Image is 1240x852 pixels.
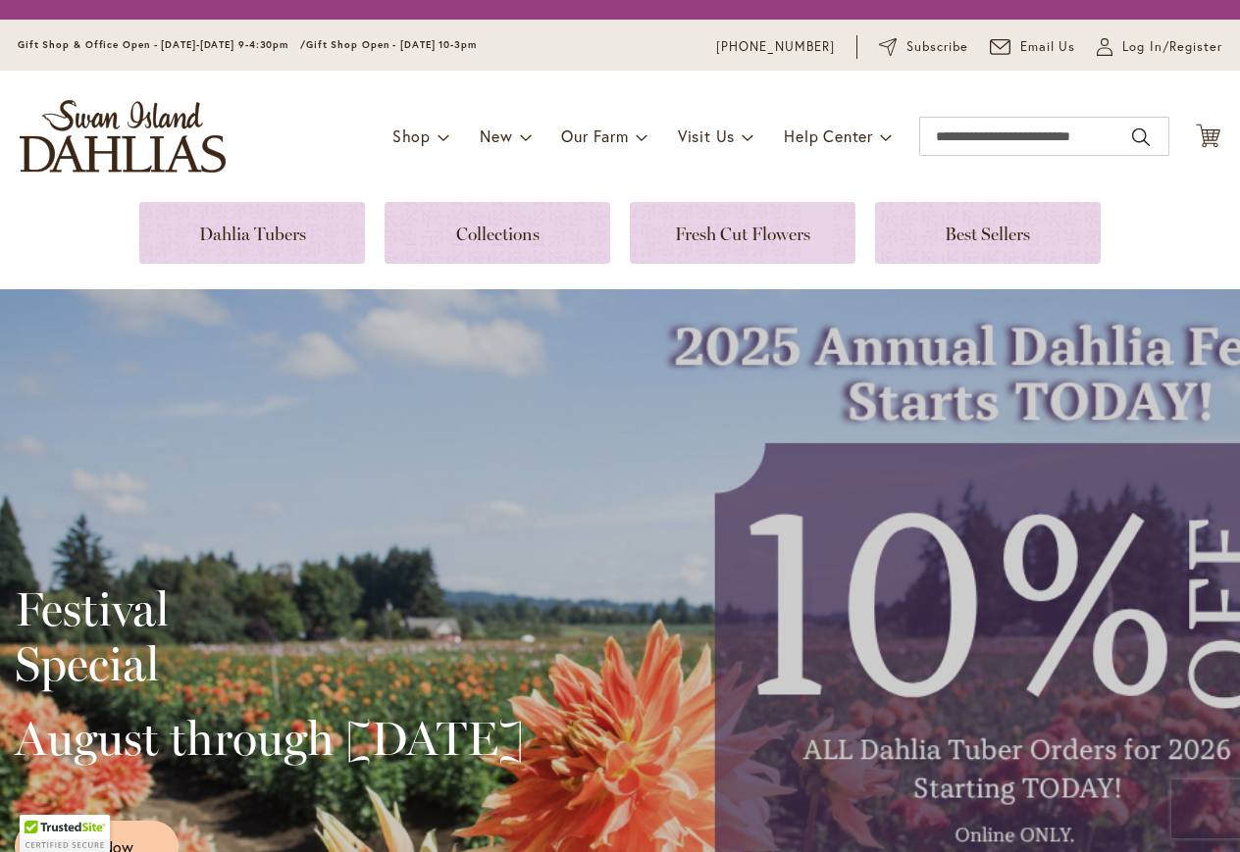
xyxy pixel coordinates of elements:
[20,100,226,173] a: store logo
[1122,37,1222,57] span: Log In/Register
[15,581,524,691] h2: Festival Special
[392,125,431,146] span: Shop
[1020,37,1076,57] span: Email Us
[15,711,524,766] h2: August through [DATE]
[306,38,477,51] span: Gift Shop Open - [DATE] 10-3pm
[906,37,968,57] span: Subscribe
[716,37,835,57] a: [PHONE_NUMBER]
[1097,37,1222,57] a: Log In/Register
[480,125,512,146] span: New
[18,38,306,51] span: Gift Shop & Office Open - [DATE]-[DATE] 9-4:30pm /
[561,125,628,146] span: Our Farm
[678,125,735,146] span: Visit Us
[879,37,968,57] a: Subscribe
[20,815,110,852] div: TrustedSite Certified
[1132,122,1150,153] button: Search
[990,37,1076,57] a: Email Us
[784,125,873,146] span: Help Center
